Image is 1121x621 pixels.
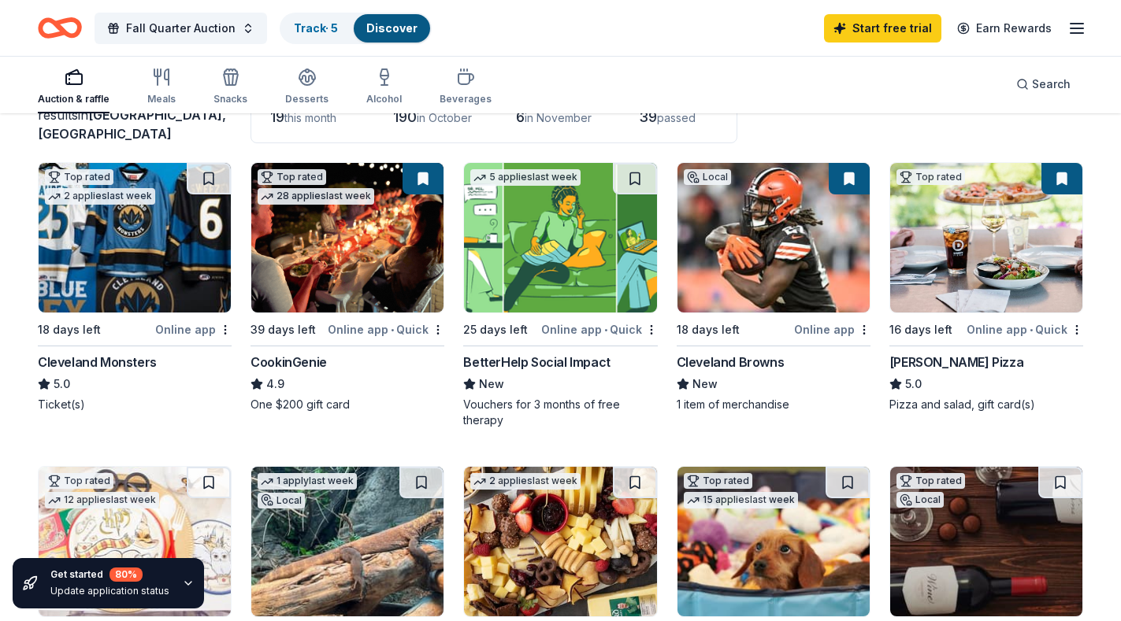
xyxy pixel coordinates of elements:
a: Image for Dewey's PizzaTop rated16 days leftOnline app•Quick[PERSON_NAME] Pizza5.0Pizza and salad... [889,162,1083,412]
button: Track· 5Discover [280,13,432,44]
a: Earn Rewards [948,14,1061,43]
span: • [604,323,607,336]
div: 2 applies last week [470,473,581,490]
div: Vouchers for 3 months of free therapy [463,397,657,428]
a: Start free trial [824,14,941,43]
div: 28 applies last week [258,188,374,205]
div: BetterHelp Social Impact [463,353,610,371]
div: results [38,105,232,143]
span: • [391,323,394,336]
span: 5.0 [905,375,922,394]
div: Online app Quick [328,320,444,339]
img: Image for Dewey's Pizza [890,163,1082,312]
div: Top rated [45,473,113,489]
div: Online app Quick [967,320,1083,339]
div: 80 % [110,567,143,582]
div: Top rated [45,169,113,185]
div: 16 days left [889,320,952,339]
div: One $200 gift card [251,397,444,412]
a: Image for Cleveland MonstersTop rated2 applieslast week18 days leftOnline appCleveland Monsters5.... [38,162,232,412]
img: Image for Gordon Food Service Store [464,467,656,616]
img: Image for Oriental Trading [39,467,231,616]
img: Image for Cleveland Browns [677,163,870,312]
span: this month [284,111,336,124]
div: Online app [155,320,232,339]
div: Top rated [684,473,752,489]
a: Image for BetterHelp Social Impact5 applieslast week25 days leftOnline app•QuickBetterHelp Social... [463,162,657,428]
span: • [1030,323,1033,336]
div: 5 applies last week [470,169,581,186]
div: Top rated [258,169,326,185]
div: 39 days left [251,320,316,339]
div: Local [258,493,305,508]
span: 5.0 [54,375,70,394]
div: Cleveland Browns [677,353,785,371]
div: Ticket(s) [38,397,232,412]
button: Desserts [285,61,329,113]
span: in November [525,111,592,124]
div: Beverages [440,93,492,105]
button: Meals [147,61,176,113]
div: 18 days left [677,320,740,339]
div: Pizza and salad, gift card(s) [889,397,1083,412]
img: Image for BarkBox [677,467,870,616]
span: in October [417,111,472,124]
div: Local [896,492,944,508]
a: Discover [366,21,418,35]
div: Snacks [213,93,247,105]
span: 6 [516,109,525,125]
span: 39 [639,109,657,125]
img: Image for Cleveland Monsters [39,163,231,312]
span: New [692,375,718,394]
span: 190 [393,109,417,125]
img: Image for BetterHelp Social Impact [464,163,656,312]
div: Alcohol [366,93,402,105]
div: Desserts [285,93,329,105]
img: Image for Cincinnati Zoo & Botanical Garden [251,467,444,616]
span: Search [1032,75,1071,94]
span: New [479,375,504,394]
div: Local [684,169,731,185]
button: Fall Quarter Auction [95,13,267,44]
div: Top rated [896,169,965,185]
div: 15 applies last week [684,492,798,508]
div: [PERSON_NAME] Pizza [889,353,1023,371]
a: Image for CookinGenieTop rated28 applieslast week39 days leftOnline app•QuickCookinGenie4.9One $2... [251,162,444,412]
a: Image for Cleveland BrownsLocal18 days leftOnline appCleveland BrownsNew1 item of merchandise [677,162,870,412]
a: Home [38,9,82,46]
button: Search [1004,68,1083,100]
span: 19 [270,109,284,125]
span: passed [657,111,696,124]
button: Beverages [440,61,492,113]
div: Get started [50,567,169,582]
div: 1 item of merchandise [677,397,870,412]
div: Cleveland Monsters [38,353,157,371]
img: Image for Ohio Wine Producers Association [890,467,1082,616]
div: 1 apply last week [258,473,357,490]
div: Online app [794,320,870,339]
div: 18 days left [38,320,101,339]
span: Fall Quarter Auction [126,19,236,38]
div: 2 applies last week [45,188,155,205]
button: Alcohol [366,61,402,113]
a: Track· 5 [294,21,338,35]
div: Online app Quick [541,320,658,339]
img: Image for CookinGenie [251,163,444,312]
div: Meals [147,93,176,105]
div: 12 applies last week [45,492,159,508]
div: Auction & raffle [38,93,110,105]
div: CookinGenie [251,353,327,371]
button: Snacks [213,61,247,113]
div: Update application status [50,585,169,597]
button: Auction & raffle [38,61,110,113]
span: 4.9 [266,375,284,394]
div: 25 days left [463,320,528,339]
div: Top rated [896,473,965,489]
